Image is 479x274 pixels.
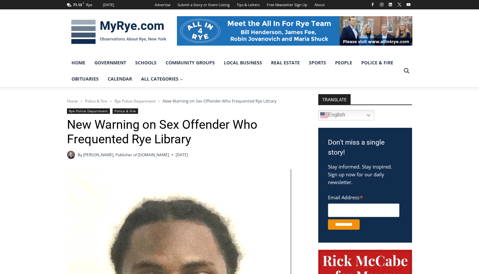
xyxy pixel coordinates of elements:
[158,99,160,104] span: >
[369,1,376,8] a: Facebook
[103,2,114,8] div: [DATE]
[90,55,131,71] a: Government
[396,1,403,8] a: X
[73,2,82,7] span: 71.13
[103,71,136,87] a: Calendar
[163,98,277,104] span: New Warning on Sex Offender Who Frequented Rye Library
[67,117,301,147] h1: New Warning on Sex Offender Who Frequented Rye Library
[328,163,402,186] p: Stay informed. Stay inspired. Sign up now for our daily newsletter.
[386,1,394,8] a: Linkedin
[304,55,331,71] a: Sports
[328,191,399,203] label: Email Address
[67,98,78,104] a: Home
[177,16,412,45] img: All in for Rye
[110,99,112,104] span: >
[405,1,412,8] a: YouTube
[83,152,169,158] a: [PERSON_NAME], Publisher of [DOMAIN_NAME]
[318,110,374,120] a: English
[83,1,84,5] span: F
[86,2,92,8] div: Rye
[219,55,267,71] a: Local Business
[320,111,328,119] img: en
[141,75,183,82] span: All Categories
[318,94,351,104] strong: TRANSLATE
[113,108,138,114] a: Police & Fire
[161,55,219,71] a: Community Groups
[67,98,301,104] nav: Breadcrumbs
[331,55,357,71] a: People
[78,152,82,158] span: By
[357,55,398,71] a: Police & Fire
[67,15,170,49] img: MyRye.com
[67,55,401,87] nav: Primary Navigation
[114,98,156,104] a: Rye Police Department
[67,151,75,159] a: Author image
[81,99,82,104] span: >
[67,71,103,87] a: Obituaries
[401,65,412,77] button: View Search Form
[176,152,188,158] time: [DATE]
[378,1,386,8] a: Instagram
[67,55,90,71] a: Home
[267,55,304,71] a: Real Estate
[67,108,110,114] a: Rye Police Department
[328,137,402,158] h3: Don't miss a single story!
[85,98,107,104] a: Police & Fire
[136,71,188,87] a: All Categories
[131,55,161,71] a: Schools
